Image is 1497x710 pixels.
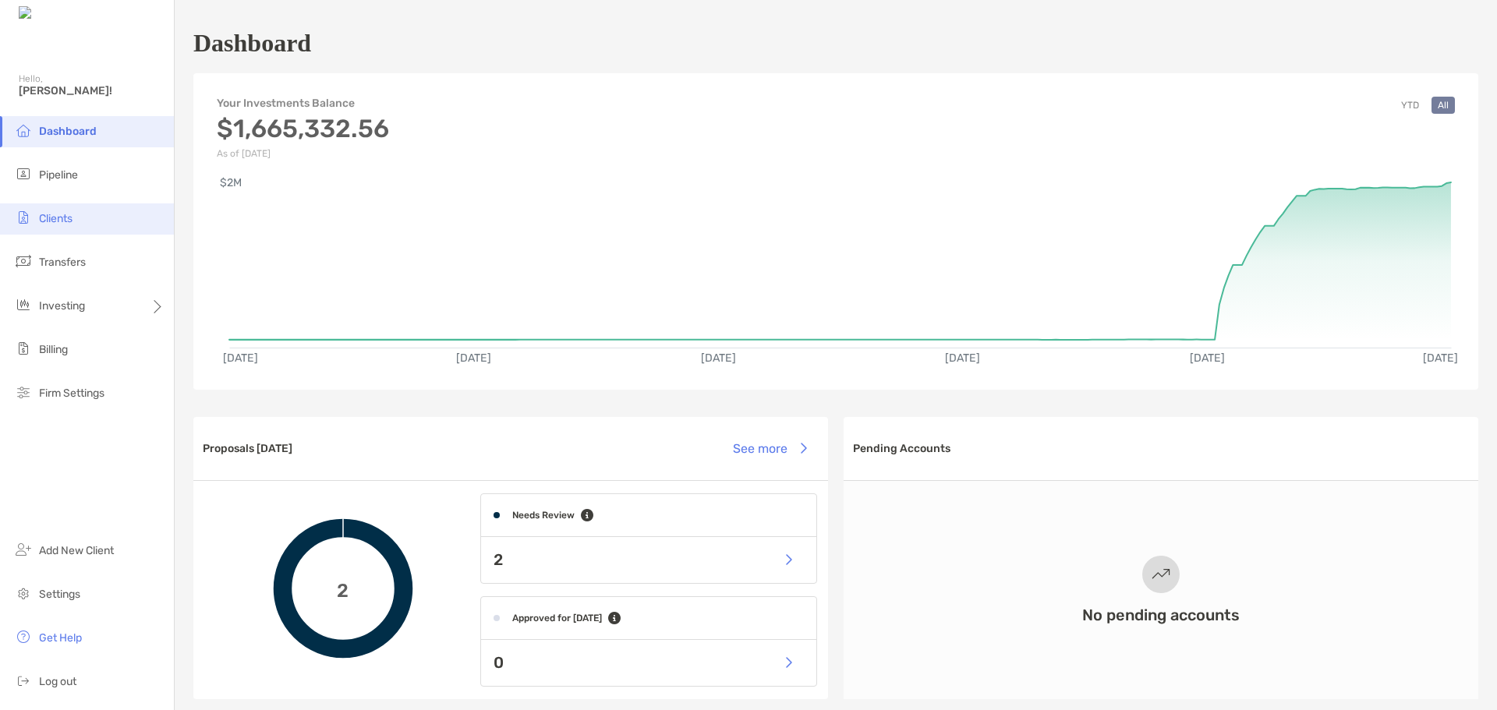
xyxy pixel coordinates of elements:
text: [DATE] [223,351,258,365]
img: pipeline icon [14,164,33,183]
button: See more [720,431,819,465]
p: As of [DATE] [217,148,389,159]
text: [DATE] [945,351,980,365]
p: 2 [494,550,503,570]
img: settings icon [14,584,33,602]
p: 0 [494,653,504,673]
h4: Approved for [DATE] [512,613,602,623]
text: [DATE] [1423,351,1458,365]
h1: Dashboard [193,29,311,58]
img: clients icon [14,208,33,227]
button: All [1432,97,1455,114]
h3: Pending Accounts [853,442,950,455]
span: Investing [39,299,85,313]
h4: Your Investments Balance [217,97,389,110]
span: Settings [39,588,80,601]
img: dashboard icon [14,121,33,140]
span: 2 [337,578,349,600]
span: Clients [39,212,73,225]
img: firm-settings icon [14,383,33,401]
span: Firm Settings [39,387,104,400]
span: Billing [39,343,68,356]
span: Log out [39,675,76,688]
img: logout icon [14,671,33,690]
img: billing icon [14,339,33,358]
img: Zoe Logo [19,6,85,21]
span: Transfers [39,256,86,269]
text: [DATE] [1190,351,1225,365]
h4: Needs Review [512,510,575,521]
h3: $1,665,332.56 [217,114,389,143]
h3: Proposals [DATE] [203,442,292,455]
img: transfers icon [14,252,33,270]
text: [DATE] [456,351,491,365]
span: Pipeline [39,168,78,182]
span: Dashboard [39,125,97,138]
span: [PERSON_NAME]! [19,84,165,97]
text: $2M [220,176,242,189]
button: YTD [1395,97,1425,114]
img: add_new_client icon [14,540,33,559]
text: [DATE] [701,351,736,365]
span: Get Help [39,631,82,645]
img: get-help icon [14,627,33,646]
img: investing icon [14,295,33,314]
h3: No pending accounts [1082,606,1240,624]
span: Add New Client [39,544,114,557]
